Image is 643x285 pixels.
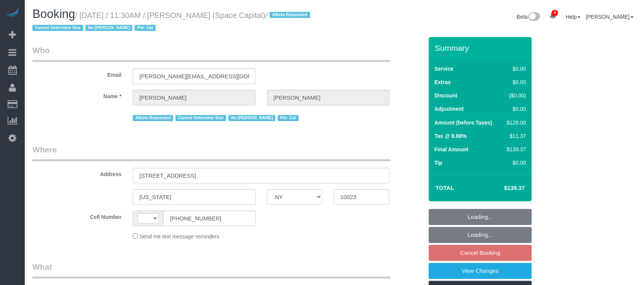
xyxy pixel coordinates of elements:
div: $0.00 [504,105,526,113]
img: Automaid Logo [5,8,20,18]
label: Tip [434,159,442,167]
span: 9 [551,10,558,16]
span: Cannot Determine Size [175,115,226,121]
span: Booking [32,7,75,21]
span: No [PERSON_NAME] [85,25,132,31]
div: $128.00 [504,119,526,126]
label: Tax @ 8.88% [434,132,466,140]
a: View Changes [429,263,532,279]
a: Beta [517,14,540,20]
input: Zip Code [334,189,389,205]
legend: Who [32,45,391,62]
div: $139.37 [504,146,526,153]
label: Extras [434,78,451,86]
small: / [DATE] / 11:30AM / [PERSON_NAME] (Space Capital) [32,11,312,32]
a: Help [566,14,580,20]
span: Send me text message reminders [139,233,219,240]
h4: $139.37 [481,185,525,191]
legend: Where [32,144,391,161]
input: Last Name [267,90,389,105]
input: Cell Number [163,211,255,226]
a: [PERSON_NAME] [586,14,633,20]
a: 9 [545,8,560,24]
div: $0.00 [504,159,526,167]
label: Address [27,168,127,178]
h3: Summary [435,44,528,52]
strong: Total [436,185,454,191]
input: City [133,189,255,205]
label: Name * [27,90,127,100]
label: Discount [434,92,457,99]
label: Amount (before Taxes) [434,119,492,126]
input: First Name [133,90,255,105]
input: Email [133,68,255,84]
span: Alketa Requested [270,12,310,18]
label: Email [27,68,127,79]
label: Service [434,65,453,73]
div: $11.37 [504,132,526,140]
legend: What [32,261,391,279]
label: Final Amount [434,146,468,153]
div: $0.00 [504,78,526,86]
img: New interface [527,12,540,22]
div: ($0.00) [504,92,526,99]
span: Pet- Cat [135,25,156,31]
span: Alketa Requested [133,115,173,121]
span: No [PERSON_NAME] [228,115,275,121]
span: Pet- Cat [278,115,299,121]
span: Cannot Determine Size [32,25,83,31]
label: Adjustment [434,105,464,113]
div: $0.00 [504,65,526,73]
label: Cell Number [27,211,127,221]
